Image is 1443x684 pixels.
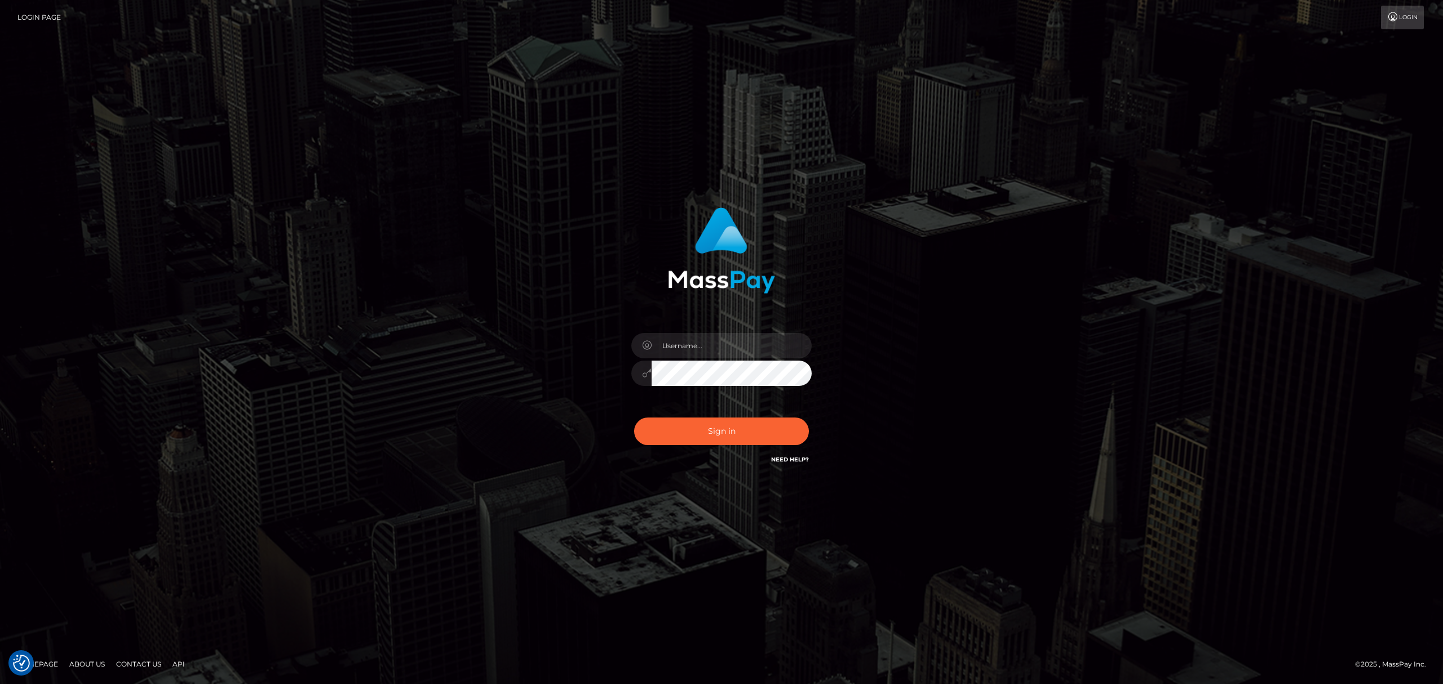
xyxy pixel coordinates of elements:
[634,417,809,445] button: Sign in
[168,655,189,673] a: API
[652,333,812,358] input: Username...
[65,655,109,673] a: About Us
[668,207,775,294] img: MassPay Login
[13,655,30,672] img: Revisit consent button
[771,456,809,463] a: Need Help?
[12,655,63,673] a: Homepage
[1355,658,1435,670] div: © 2025 , MassPay Inc.
[1381,6,1424,29] a: Login
[112,655,166,673] a: Contact Us
[17,6,61,29] a: Login Page
[13,655,30,672] button: Consent Preferences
